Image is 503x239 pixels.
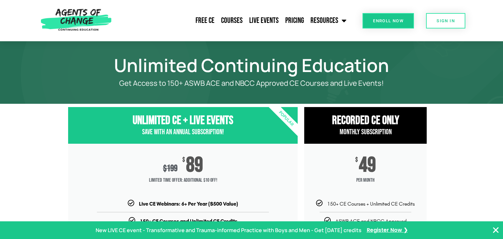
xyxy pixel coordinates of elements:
a: Free CE [192,12,218,29]
h1: Unlimited Continuing Education [65,58,438,73]
p: Get Access to 150+ ASWB ACE and NBCC Approved CE Courses and Live Events! [91,79,412,87]
span: Monthly Subscription [340,128,392,137]
div: 199 [163,163,177,174]
span: $ [163,163,167,174]
span: Save with an Annual Subscription!​ [142,128,224,137]
a: Live Events [246,12,282,29]
a: Register Now ❯ [367,226,408,235]
nav: Menu [115,12,350,29]
span: 49 [359,157,376,174]
div: Popular [249,81,324,156]
a: Pricing [282,12,307,29]
span: ASWB ACE and NBCC Approved [335,218,407,224]
span: per month [304,174,427,187]
a: Resources [307,12,350,29]
span: SIGN IN [437,19,455,23]
a: Courses [218,12,246,29]
span: $ [355,157,358,163]
button: Close Banner [492,226,500,234]
b: 150+ CE Courses and Unlimited CE Credits [140,218,237,224]
h3: Unlimited CE + Live Events [68,114,298,128]
span: Enroll Now [373,19,403,23]
a: SIGN IN [426,13,465,28]
span: 150+ CE Courses + Unlimited CE Credits [327,201,415,207]
b: Live CE Webinars: 6+ Per Year ($500 Value) [139,201,238,207]
span: 89 [186,157,203,174]
span: $ [182,157,185,163]
span: Limited Time Offer: Additional $10 OFF! [68,174,298,187]
p: New LIVE CE event - Transformative and Trauma-informed Practice with Boys and Men - Get [DATE] cr... [96,226,362,235]
h3: RECORDED CE ONly​ [304,114,427,128]
a: Enroll Now [363,13,414,28]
